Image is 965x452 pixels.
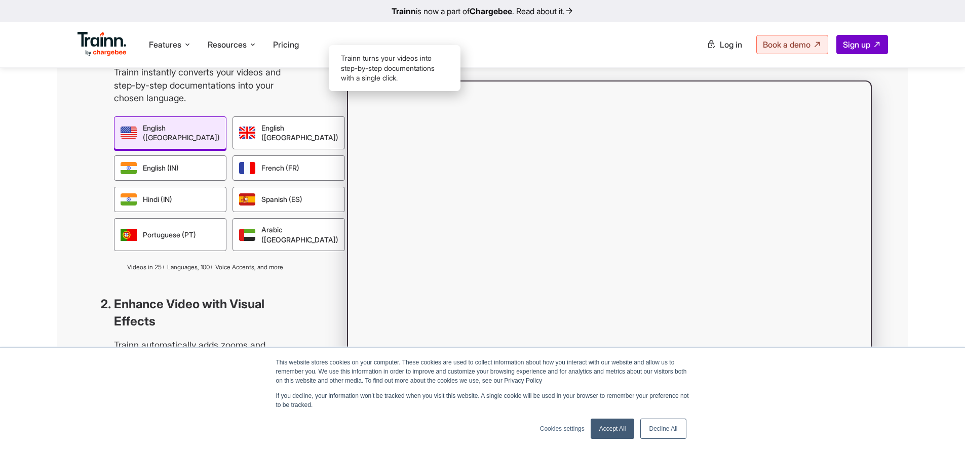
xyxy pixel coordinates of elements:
[114,339,296,377] p: Trainn automatically adds zooms and spotlights to every click within your product while screen re...
[701,35,748,54] a: Log in
[540,424,585,433] a: Cookies settings
[233,187,345,212] div: Spanish (ES)
[843,39,870,50] span: Sign up
[756,35,828,54] a: Book a demo
[392,6,416,16] b: Trainn
[239,193,255,206] img: spanish | Trainn
[114,263,296,271] p: Videos in 25+ Languages, 100+ Voice Accents, and more
[121,162,137,174] img: indian english | Trainn
[276,391,689,409] p: If you decline, your information won’t be tracked when you visit this website. A single cookie wi...
[121,193,137,206] img: hindi | Trainn
[836,35,888,54] a: Sign up
[763,39,810,50] span: Book a demo
[233,155,345,181] div: French (FR)
[114,116,226,149] div: English ([GEOGRAPHIC_DATA])
[208,39,247,50] span: Resources
[239,127,255,139] img: uk english | Trainn
[114,155,226,181] div: English (IN)
[121,127,137,139] img: us english | Trainn
[640,419,686,439] a: Decline All
[114,296,296,330] h3: Enhance Video with Visual Effects
[239,229,255,241] img: arabic | Trainn
[276,358,689,385] p: This website stores cookies on your computer. These cookies are used to collect information about...
[121,229,137,241] img: portugese | Trainn
[114,218,226,251] div: Portuguese (PT)
[78,32,127,56] img: Trainn Logo
[233,218,345,251] div: Arabic ([GEOGRAPHIC_DATA])
[149,39,181,50] span: Features
[470,6,512,16] b: Chargebee
[273,39,299,50] a: Pricing
[591,419,635,439] a: Accept All
[239,162,255,174] img: french | Trainn
[114,187,226,212] div: Hindi (IN)
[233,116,345,149] div: English ([GEOGRAPHIC_DATA])
[114,66,296,104] p: Trainn instantly converts your videos and step-by-step documentations into your chosen language.
[720,39,742,50] span: Log in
